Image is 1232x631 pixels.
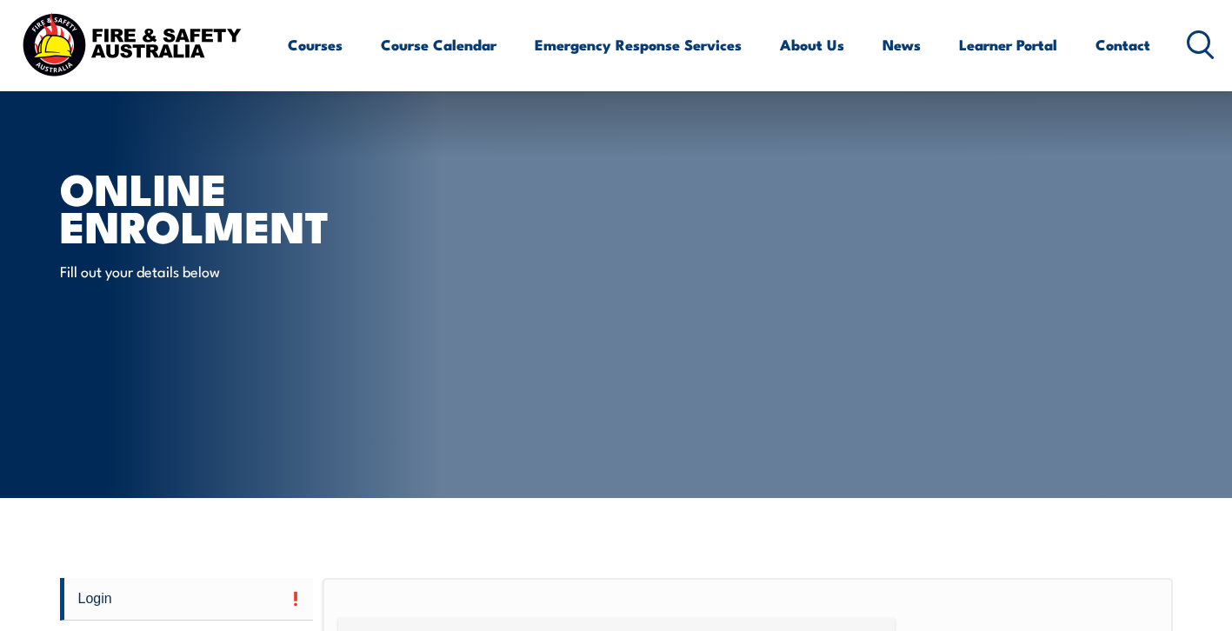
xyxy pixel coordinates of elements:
a: Emergency Response Services [535,22,742,68]
a: Login [60,578,314,621]
a: Course Calendar [381,22,496,68]
a: About Us [780,22,844,68]
a: Courses [288,22,343,68]
a: Learner Portal [959,22,1057,68]
p: Fill out your details below [60,261,377,281]
a: News [882,22,921,68]
h1: Online Enrolment [60,169,489,243]
a: Contact [1095,22,1150,68]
